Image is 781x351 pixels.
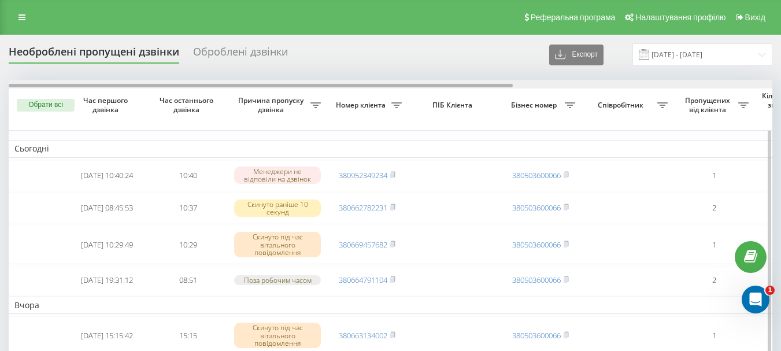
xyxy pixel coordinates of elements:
a: 380662782231 [339,202,387,213]
div: Менеджери не відповіли на дзвінок [234,167,321,184]
a: 380503600066 [512,202,561,213]
span: Реферальна програма [531,13,616,22]
span: Налаштування профілю [635,13,726,22]
span: Співробітник [587,101,657,110]
span: Пропущених від клієнта [679,96,738,114]
span: Причина пропуску дзвінка [234,96,310,114]
span: Бізнес номер [506,101,565,110]
a: 380503600066 [512,275,561,285]
div: Оброблені дзвінки [193,46,288,64]
td: [DATE] 10:40:24 [66,160,147,191]
span: ПІБ Клієнта [417,101,490,110]
td: 2 [673,193,754,223]
div: Скинуто під час вітального повідомлення [234,232,321,257]
td: 10:29 [147,226,228,264]
div: Необроблені пропущені дзвінки [9,46,179,64]
td: [DATE] 19:31:12 [66,266,147,294]
a: 380503600066 [512,330,561,341]
td: 2 [673,266,754,294]
span: 1 [765,286,775,295]
td: [DATE] 08:45:53 [66,193,147,223]
div: Скинуто під час вітального повідомлення [234,323,321,348]
a: 380952349234 [339,170,387,180]
a: 380664791104 [339,275,387,285]
span: Номер клієнта [332,101,391,110]
span: Вихід [745,13,765,22]
td: 08:51 [147,266,228,294]
span: Час першого дзвінка [76,96,138,114]
iframe: Intercom live chat [742,286,769,313]
span: Час останнього дзвінка [157,96,219,114]
a: 380669457682 [339,239,387,250]
td: 10:40 [147,160,228,191]
a: 380663134002 [339,330,387,341]
button: Обрати всі [17,99,75,112]
td: 10:37 [147,193,228,223]
div: Поза робочим часом [234,275,321,285]
a: 380503600066 [512,170,561,180]
td: [DATE] 10:29:49 [66,226,147,264]
td: 1 [673,226,754,264]
a: 380503600066 [512,239,561,250]
div: Скинуто раніше 10 секунд [234,199,321,217]
button: Експорт [549,45,604,65]
td: 1 [673,160,754,191]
